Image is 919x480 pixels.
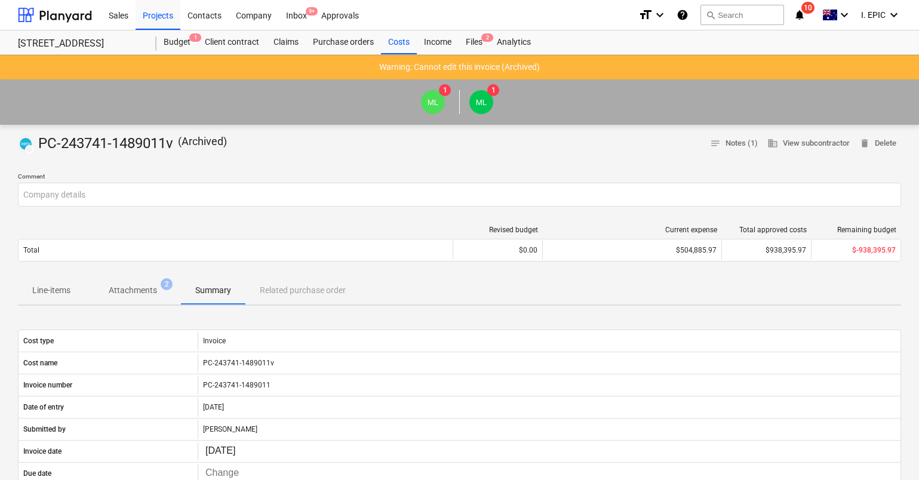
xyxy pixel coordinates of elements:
span: $-938,395.97 [852,246,896,254]
p: Attachments [109,284,157,297]
p: Summary [195,284,231,297]
div: Invoice [198,331,900,350]
a: Analytics [490,30,538,54]
i: format_size [638,8,653,22]
p: Invoice date [23,447,62,457]
p: Cost type [23,336,54,346]
span: ML [476,98,487,107]
p: Total [23,245,39,256]
span: Delete [859,137,896,150]
a: Costs [381,30,417,54]
p: Due date [23,469,51,479]
span: delete [859,138,870,149]
div: Remaining budget [816,226,896,234]
a: Income [417,30,459,54]
i: keyboard_arrow_down [887,8,901,22]
a: Purchase orders [306,30,381,54]
div: Matt Lebon [469,90,493,114]
div: [STREET_ADDRESS] [18,38,142,50]
p: Submitted by [23,424,66,435]
a: Client contract [198,30,266,54]
p: Warning: Cannot edit this invoice (Archived) [379,61,540,73]
p: Invoice number [23,380,72,390]
span: View subcontractor [767,137,850,150]
a: Claims [266,30,306,54]
span: 2 [161,278,173,290]
div: [PERSON_NAME] [198,420,900,439]
button: View subcontractor [763,134,855,153]
div: PC-243741-1489011v [198,353,900,373]
div: Revised budget [458,226,538,234]
a: Files2 [459,30,490,54]
button: Search [700,5,784,25]
i: Knowledge base [677,8,689,22]
span: Notes (1) [710,137,758,150]
span: 1 [189,33,201,42]
span: search [706,10,715,20]
button: Notes (1) [705,134,763,153]
p: Line-items [32,284,70,297]
div: [DATE] [198,398,900,417]
p: Date of entry [23,402,64,413]
span: 1 [439,84,451,96]
input: Change [203,443,259,460]
div: Total approved costs [727,226,807,234]
span: 10 [801,2,815,14]
p: Cost name [23,358,57,368]
i: keyboard_arrow_down [653,8,667,22]
div: $938,395.97 [721,241,811,260]
span: 2 [481,33,493,42]
span: 1 [487,84,499,96]
iframe: Chat Widget [859,423,919,480]
a: Budget1 [156,30,198,54]
img: xero.svg [20,138,32,150]
span: business [767,138,778,149]
button: Delete [855,134,901,153]
p: Comment [18,173,901,183]
span: ML [428,98,439,107]
div: $0.00 [453,241,542,260]
i: keyboard_arrow_down [837,8,852,22]
p: ( Archived ) [178,134,227,153]
i: notifications [794,8,806,22]
div: PC-243741-1489011v [18,134,227,153]
div: Invoice has been synced with Xero and its status is currently DRAFT [18,134,33,153]
div: Matt Lebon [421,90,445,114]
span: 9+ [306,7,318,16]
div: $504,885.97 [548,246,717,254]
div: PC-243741-1489011 [198,376,900,395]
div: Current expense [548,226,717,234]
div: Files [459,30,490,54]
div: Budget [156,30,198,54]
span: I. EPIC [861,10,886,20]
span: notes [710,138,721,149]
